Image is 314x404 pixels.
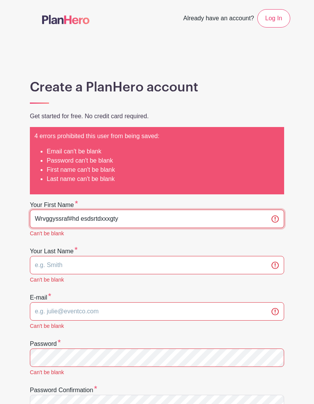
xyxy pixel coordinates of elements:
label: Password [30,339,61,349]
label: Your first name [30,200,78,210]
label: Your last name [30,247,78,256]
span: Already have an account? [183,11,254,28]
a: Log In [257,9,290,28]
h1: Create a PlanHero account [30,80,284,95]
input: e.g. julie@eventco.com [30,302,284,321]
img: logo-507f7623f17ff9eddc593b1ce0a138ce2505c220e1c5a4e2b4648c50719b7d32.svg [42,15,90,24]
li: Password can't be blank [47,156,280,165]
div: Can't be blank [30,322,284,330]
label: Password confirmation [30,386,97,395]
p: Get started for free. No credit card required. [30,112,284,121]
li: Email can't be blank [47,147,280,156]
p: 4 errors prohibited this user from being saved: [34,132,280,141]
input: e.g. Julie [30,210,284,228]
label: E-mail [30,293,51,302]
li: Last name can't be blank [47,174,280,184]
div: Can't be blank [30,368,284,376]
div: Can't be blank [30,276,284,284]
li: First name can't be blank [47,165,280,174]
input: e.g. Smith [30,256,284,274]
div: Can't be blank [30,230,284,238]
